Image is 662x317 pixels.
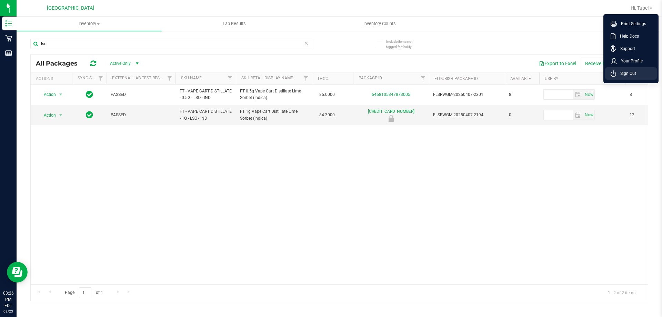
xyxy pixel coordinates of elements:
[617,58,643,65] span: Your Profile
[3,309,13,314] p: 09/23
[240,108,308,121] span: FT 1g Vape Cart Distillate Lime Sorbet (Indica)
[605,67,657,80] li: Sign Out
[36,76,69,81] div: Actions
[57,110,65,120] span: select
[86,90,93,99] span: In Sync
[47,5,94,11] span: [GEOGRAPHIC_DATA]
[359,76,382,80] a: Package ID
[162,17,307,31] a: Lab Results
[534,58,581,69] button: Export to Excel
[510,76,531,81] a: Available
[3,290,13,309] p: 03:26 PM EDT
[316,110,338,120] span: 84.3000
[5,50,12,57] inline-svg: Reports
[111,112,171,118] span: PASSED
[307,17,452,31] a: Inventory Counts
[418,72,429,84] a: Filter
[433,91,501,98] span: FLSRWGM-20250407-2301
[78,76,104,80] a: Sync Status
[368,109,414,114] a: [CREDIT_CARD_NUMBER]
[95,72,107,84] a: Filter
[434,76,478,81] a: Flourish Package ID
[164,72,175,84] a: Filter
[316,90,338,100] span: 85.0000
[616,70,636,77] span: Sign Out
[611,33,654,40] a: Help Docs
[7,262,28,283] iframe: Resource center
[224,72,236,84] a: Filter
[17,21,162,27] span: Inventory
[181,76,202,80] a: SKU Name
[304,39,309,48] span: Clear
[30,39,312,49] input: Search Package ID, Item Name, SKU, Lot or Part Number...
[583,110,595,120] span: Set Current date
[5,20,12,27] inline-svg: Inventory
[213,21,255,27] span: Lab Results
[616,45,635,52] span: Support
[573,90,583,99] span: select
[581,58,638,69] button: Receive Non-Cannabis
[509,112,535,118] span: 0
[617,20,646,27] span: Print Settings
[616,33,639,40] span: Help Docs
[630,112,656,118] span: 12
[583,90,595,100] span: Set Current date
[38,90,56,99] span: Action
[5,35,12,42] inline-svg: Retail
[111,91,171,98] span: PASSED
[79,287,91,298] input: 1
[180,108,232,121] span: FT - VAPE CART DISTILLATE - 1G - LSO - IND
[300,72,312,84] a: Filter
[386,39,421,49] span: Include items not tagged for facility
[611,45,654,52] a: Support
[630,91,656,98] span: 8
[352,115,430,122] div: Administrative Hold
[86,110,93,120] span: In Sync
[583,110,594,120] span: select
[433,112,501,118] span: FLSRWGM-20250407-2194
[631,5,649,11] span: Hi, Tube!
[240,88,308,101] span: FT 0.5g Vape Cart Distillate Lime Sorbet (Indica)
[573,110,583,120] span: select
[59,287,109,298] span: Page of 1
[545,76,558,81] a: Use By
[583,90,594,99] span: select
[17,17,162,31] a: Inventory
[180,88,232,101] span: FT - VAPE CART DISTILLATE - 0.5G - LSO - IND
[241,76,293,80] a: Sku Retail Display Name
[317,76,329,81] a: THC%
[372,92,410,97] a: 6458105347873005
[509,91,535,98] span: 8
[57,90,65,99] span: select
[112,76,166,80] a: External Lab Test Result
[38,110,56,120] span: Action
[36,60,84,67] span: All Packages
[354,21,405,27] span: Inventory Counts
[602,287,641,298] span: 1 - 2 of 2 items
